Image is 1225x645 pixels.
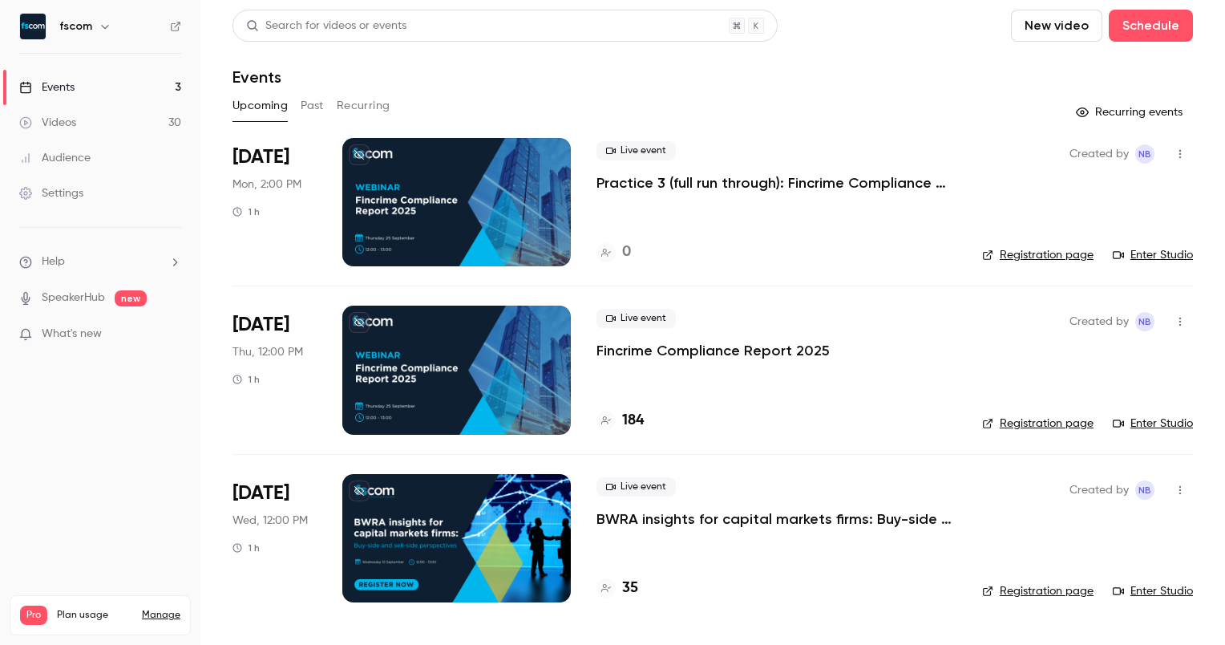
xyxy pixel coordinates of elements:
span: Live event [596,477,676,497]
span: Nicola Bassett [1135,312,1154,331]
div: 1 h [232,373,260,386]
span: Nicola Bassett [1135,144,1154,164]
span: NB [1138,144,1151,164]
button: Recurring events [1069,99,1193,125]
button: Past [301,93,324,119]
div: Audience [19,150,91,166]
button: Recurring [337,93,390,119]
div: Videos [19,115,76,131]
h6: fscom [59,18,92,34]
div: Search for videos or events [246,18,406,34]
span: Wed, 12:00 PM [232,513,308,529]
a: 0 [596,241,631,263]
a: 35 [596,578,638,599]
iframe: Noticeable Trigger [162,327,181,342]
a: Fincrime Compliance Report 2025 [596,341,830,360]
a: BWRA insights for capital markets firms: Buy-side and sell-side perspectives [596,509,956,529]
a: Manage [142,609,180,622]
a: Registration page [982,247,1094,263]
span: [DATE] [232,312,289,338]
div: 1 h [232,205,260,218]
img: fscom [20,14,46,39]
div: Oct 8 Wed, 12:00 PM (Europe/London) [232,474,317,602]
span: Help [42,254,65,270]
a: SpeakerHub [42,290,105,306]
span: NB [1138,481,1151,500]
span: NB [1138,312,1151,331]
a: Enter Studio [1113,583,1193,599]
span: new [115,290,147,306]
span: What's new [42,326,102,343]
a: Practice 3 (full run through): Fincrime Compliance Report 2025 [596,173,956,193]
span: Nicola Bassett [1135,481,1154,500]
a: Enter Studio [1113,247,1193,263]
span: [DATE] [232,144,289,170]
a: 184 [596,410,644,432]
span: [DATE] [232,481,289,506]
div: Settings [19,185,83,201]
span: Thu, 12:00 PM [232,344,303,360]
h1: Events [232,67,281,87]
span: Created by [1069,144,1129,164]
span: Pro [20,606,47,625]
button: Upcoming [232,93,288,119]
h4: 35 [622,578,638,599]
span: Created by [1069,312,1129,331]
a: Enter Studio [1113,416,1193,432]
span: Mon, 2:00 PM [232,176,301,193]
span: Plan usage [57,609,132,622]
a: Registration page [982,416,1094,432]
div: 1 h [232,542,260,554]
li: help-dropdown-opener [19,254,181,270]
h4: 0 [622,241,631,263]
span: Live event [596,309,676,328]
span: Created by [1069,481,1129,500]
a: Registration page [982,583,1094,599]
h4: 184 [622,410,644,432]
div: Sep 25 Thu, 12:00 PM (Europe/London) [232,306,317,434]
button: New video [1011,10,1102,42]
button: Schedule [1109,10,1193,42]
span: Live event [596,141,676,160]
div: Events [19,79,75,95]
div: Sep 22 Mon, 2:00 PM (Europe/London) [232,138,317,266]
